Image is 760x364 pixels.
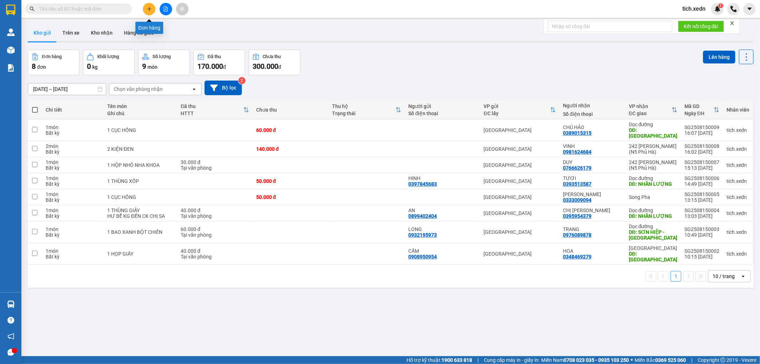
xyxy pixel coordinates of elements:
[60,27,98,33] b: [DOMAIN_NAME]
[107,194,174,200] div: 1 CỤC HỒNG
[408,175,476,181] div: HINH
[408,111,476,116] div: Số điện thoại
[718,3,723,8] sup: 1
[408,181,437,187] div: 0397845683
[142,62,146,71] span: 9
[160,3,172,15] button: file-add
[629,127,677,139] div: DĐ: CHỢ SƠN LÂM
[107,111,174,116] div: Ghi chú
[83,50,135,75] button: Khối lượng0kg
[46,226,100,232] div: 1 món
[477,356,479,364] span: |
[684,130,719,136] div: 16:07 [DATE]
[46,124,100,130] div: 1 món
[713,273,735,280] div: 10 / trang
[143,3,155,15] button: plus
[107,251,174,257] div: 1 HỌP GIẤY
[484,146,556,152] div: [GEOGRAPHIC_DATA]
[563,124,622,130] div: CHÚ HẢO
[730,21,735,26] span: close
[684,175,719,181] div: SG2508150006
[46,254,100,260] div: Bất kỳ
[46,181,100,187] div: Bất kỳ
[28,50,79,75] button: Đơn hàng8đơn
[714,6,721,12] img: icon-new-feature
[118,24,160,41] button: Hàng đã giao
[9,46,31,80] b: Xe Đăng Nhân
[223,64,226,70] span: đ
[681,101,723,119] th: Toggle SortBy
[193,50,245,75] button: Đã thu170.000đ
[548,21,672,32] input: Nhập số tổng đài
[408,213,437,219] div: 0899402404
[107,207,174,213] div: 1 THÙNG GIẤY
[441,357,472,363] strong: 1900 633 818
[629,159,677,171] div: 242 [PERSON_NAME] (N5 Phủ Hà)
[256,127,325,133] div: 60.000 đ
[671,271,681,282] button: 1
[727,251,749,257] div: tich.xedn
[181,254,249,260] div: Tại văn phòng
[46,207,100,213] div: 1 món
[332,103,395,109] div: Thu hộ
[152,54,171,59] div: Số lượng
[691,356,692,364] span: |
[730,6,737,12] img: phone-icon
[684,124,719,130] div: SG2508150009
[28,24,57,41] button: Kho gửi
[181,248,249,254] div: 40.000 đ
[7,29,15,36] img: warehouse-icon
[484,251,556,257] div: [GEOGRAPHIC_DATA]
[181,213,249,219] div: Tại văn phòng
[181,159,249,165] div: 30.000 đ
[7,317,14,324] span: question-circle
[256,146,325,152] div: 140.000 đ
[6,5,15,15] img: logo-vxr
[163,6,168,11] span: file-add
[684,248,719,254] div: SG2508150002
[563,226,622,232] div: TRANG
[181,226,249,232] div: 60.000 đ
[28,83,106,95] input: Select a date range.
[629,245,677,251] div: [GEOGRAPHIC_DATA]
[727,210,749,216] div: tich.xedn
[208,54,221,59] div: Đã thu
[407,356,472,364] span: Hỗ trợ kỹ thuật:
[138,50,190,75] button: Số lượng9món
[256,107,325,113] div: Chưa thu
[46,143,100,149] div: 2 món
[148,64,157,70] span: món
[97,54,119,59] div: Khối lượng
[85,24,118,41] button: Kho nhận
[629,111,672,116] div: ĐC giao
[253,62,278,71] span: 300.000
[256,194,325,200] div: 50.000 đ
[635,356,686,364] span: Miền Bắc
[107,178,174,184] div: 1 THÙNG XỐP
[629,251,677,262] div: DĐ: QUẢNG SƠN
[484,356,539,364] span: Cung cấp máy in - giấy in:
[42,54,62,59] div: Đơn hàng
[563,103,622,108] div: Người nhận
[205,81,242,95] button: Bộ lọc
[677,4,711,13] span: tich.xedn
[684,197,719,203] div: 13:15 [DATE]
[629,181,677,187] div: DĐ: NHÂN LƯỢNG
[564,357,629,363] strong: 0708 023 035 - 0935 103 250
[563,165,591,171] div: 0766626179
[408,254,437,260] div: 0908950954
[46,175,100,181] div: 1 món
[629,213,677,219] div: DĐ: NHÂN LƯỢNG
[684,143,719,149] div: SG2508150008
[57,24,85,41] button: Trên xe
[484,111,550,116] div: ĐC lấy
[684,232,719,238] div: 10:49 [DATE]
[746,6,753,12] span: caret-down
[181,103,243,109] div: Đã thu
[46,232,100,238] div: Bất kỳ
[46,197,100,203] div: Bất kỳ
[60,34,98,43] li: (c) 2017
[727,162,749,168] div: tich.xedn
[329,101,405,119] th: Toggle SortBy
[684,111,714,116] div: Ngày ĐH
